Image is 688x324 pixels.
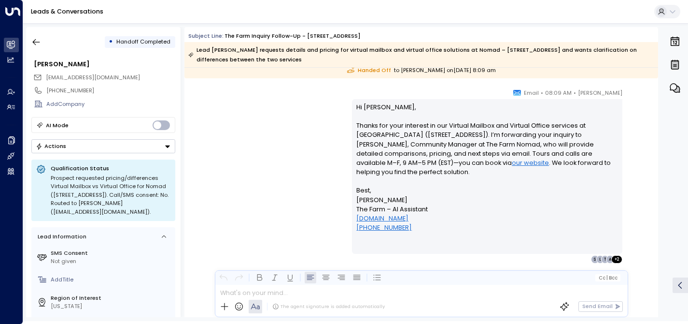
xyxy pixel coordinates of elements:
[188,45,653,64] div: Lead [PERSON_NAME] requests details and pricing for virtual mailbox and virtual office solutions ...
[601,255,609,263] div: T
[217,272,229,283] button: Undo
[541,88,543,98] span: •
[598,275,617,280] span: Cc Bcc
[46,74,140,82] span: nspfitness@hotmail.com
[545,88,572,98] span: 08:09 AM
[51,257,172,265] div: Not given
[591,255,599,263] div: S
[595,274,620,281] button: Cc|Bcc
[51,164,170,172] p: Qualification Status
[31,139,175,153] button: Actions
[51,276,172,284] div: AddTitle
[31,139,175,153] div: Button group with a nested menu
[46,120,69,130] div: AI Mode
[109,35,113,49] div: •
[233,272,244,283] button: Redo
[606,275,607,280] span: |
[578,88,622,98] span: [PERSON_NAME]
[611,255,622,263] div: + 2
[574,88,576,98] span: •
[51,174,170,217] div: Prospect requested pricing/differences Virtual Mailbox vs Virtual Office for Nomad ([STREET_ADDRE...
[356,214,408,223] a: [DOMAIN_NAME]
[36,143,66,149] div: Actions
[34,59,175,69] div: [PERSON_NAME]
[225,32,361,40] div: The Farm Inquiry Follow-up - [STREET_ADDRESS]
[184,62,658,78] div: to [PERSON_NAME] on [DATE] 8:09 am
[356,186,618,195] p: Best,
[116,38,170,45] span: Handoff Completed
[31,7,103,15] a: Leads & Conversations
[606,255,614,263] div: A
[46,100,175,108] div: AddCompany
[51,249,172,257] label: SMS Consent
[356,195,618,233] p: [PERSON_NAME] The Farm – AI Assistant
[512,158,549,167] a: our website
[596,255,604,263] div: L
[46,87,175,95] div: [PHONE_NUMBER]
[51,294,172,302] label: Region of Interest
[272,303,385,310] div: The agent signature is added automatically
[35,233,86,241] div: Lead Information
[524,88,539,98] span: Email
[347,66,391,74] span: Handed Off
[356,223,412,232] a: [PHONE_NUMBER]
[356,103,618,186] p: Hi [PERSON_NAME], Thanks for your interest in our Virtual Mailbox and Virtual Office services at ...
[51,302,172,310] div: [US_STATE]
[46,74,140,81] span: [EMAIL_ADDRESS][DOMAIN_NAME]
[188,32,224,40] span: Subject Line:
[626,88,642,103] img: 5_headshot.jpg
